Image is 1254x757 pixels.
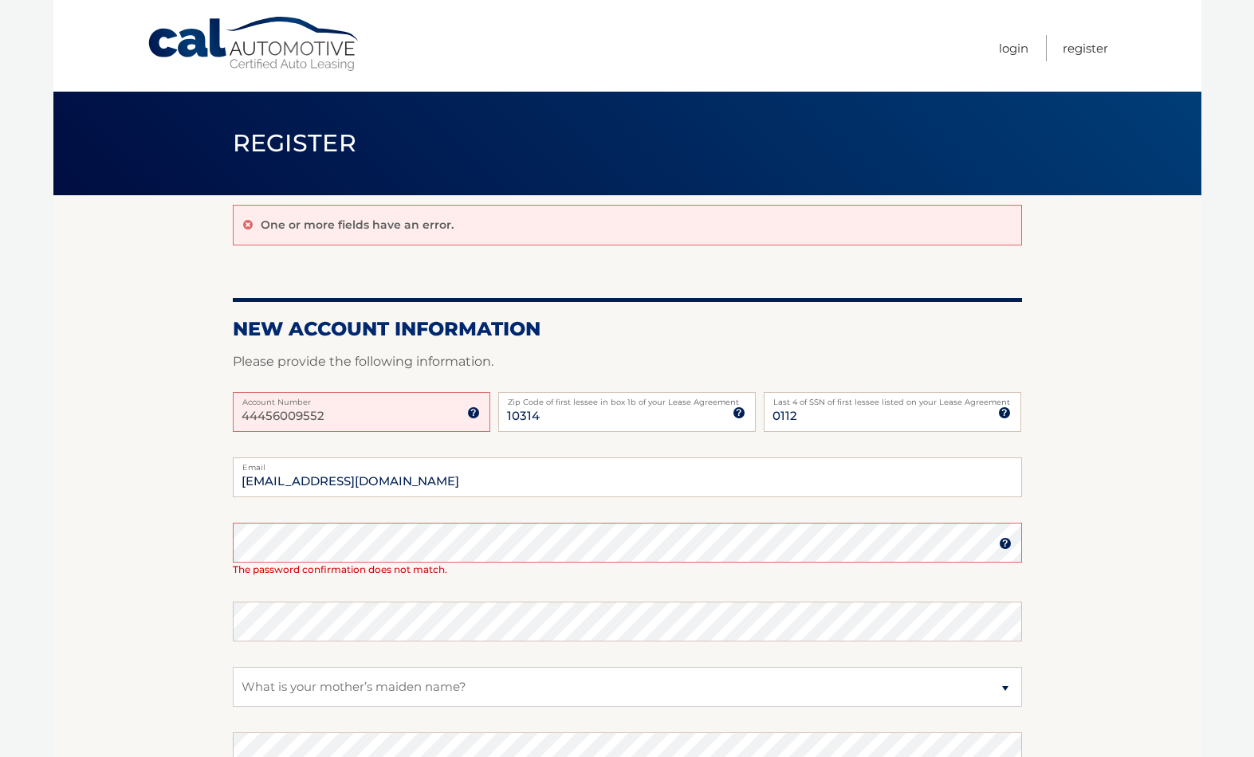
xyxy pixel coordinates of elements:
input: Email [233,457,1022,497]
img: tooltip.svg [733,406,745,419]
input: SSN or EIN (last 4 digits only) [764,392,1021,432]
a: Cal Automotive [147,16,362,73]
a: Login [999,35,1028,61]
input: Zip Code [498,392,756,432]
img: tooltip.svg [999,537,1012,550]
a: Register [1063,35,1108,61]
p: Please provide the following information. [233,351,1022,373]
span: The password confirmation does not match. [233,563,447,575]
p: One or more fields have an error. [261,218,454,232]
label: Email [233,457,1022,470]
img: tooltip.svg [998,406,1011,419]
img: tooltip.svg [467,406,480,419]
h2: New Account Information [233,317,1022,341]
label: Account Number [233,392,490,405]
label: Zip Code of first lessee in box 1b of your Lease Agreement [498,392,756,405]
label: Last 4 of SSN of first lessee listed on your Lease Agreement [764,392,1021,405]
input: Account Number [233,392,490,432]
span: Register [233,128,357,158]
